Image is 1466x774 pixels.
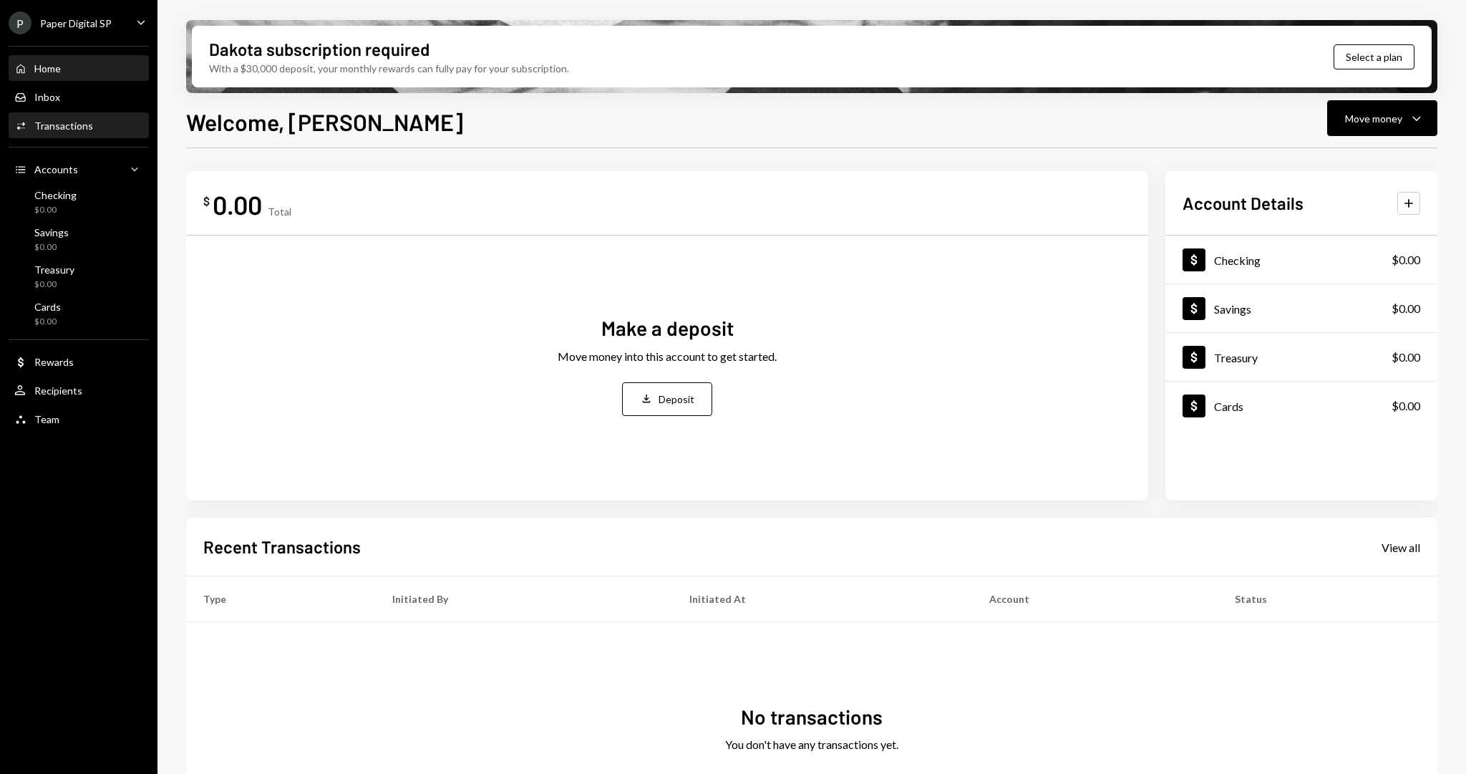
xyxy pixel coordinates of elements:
[659,392,694,407] div: Deposit
[34,263,74,276] div: Treasury
[9,349,149,374] a: Rewards
[725,736,898,753] div: You don't have any transactions yet.
[34,279,74,291] div: $0.00
[9,55,149,81] a: Home
[209,61,569,76] div: With a $30,000 deposit, your monthly rewards can fully pay for your subscription.
[1334,44,1414,69] button: Select a plan
[1392,397,1420,415] div: $0.00
[34,356,74,368] div: Rewards
[1165,333,1437,381] a: Treasury$0.00
[1183,191,1304,215] h2: Account Details
[9,156,149,182] a: Accounts
[34,384,82,397] div: Recipients
[741,703,883,731] div: No transactions
[34,204,77,216] div: $0.00
[40,17,112,29] div: Paper Digital SP
[9,11,31,34] div: P
[622,382,712,416] button: Deposit
[203,194,210,208] div: $
[558,348,777,365] div: Move money into this account to get started.
[34,189,77,201] div: Checking
[1214,302,1251,316] div: Savings
[34,226,69,238] div: Savings
[1392,349,1420,366] div: $0.00
[1165,284,1437,332] a: Savings$0.00
[1218,576,1437,622] th: Status
[1327,100,1437,136] button: Move money
[1165,236,1437,284] a: Checking$0.00
[9,84,149,110] a: Inbox
[203,535,361,558] h2: Recent Transactions
[34,241,69,253] div: $0.00
[9,222,149,256] a: Savings$0.00
[9,259,149,294] a: Treasury$0.00
[34,413,59,425] div: Team
[9,112,149,138] a: Transactions
[1165,382,1437,430] a: Cards$0.00
[268,205,291,218] div: Total
[1345,111,1402,126] div: Move money
[375,576,673,622] th: Initiated By
[34,120,93,132] div: Transactions
[9,406,149,432] a: Team
[213,188,262,221] div: 0.00
[186,107,463,136] h1: Welcome, [PERSON_NAME]
[9,377,149,403] a: Recipients
[1214,253,1261,267] div: Checking
[34,91,60,103] div: Inbox
[9,296,149,331] a: Cards$0.00
[672,576,972,622] th: Initiated At
[1392,251,1420,269] div: $0.00
[1214,400,1243,413] div: Cards
[34,62,61,74] div: Home
[186,576,375,622] th: Type
[601,314,734,342] div: Make a deposit
[972,576,1218,622] th: Account
[34,316,61,328] div: $0.00
[34,301,61,313] div: Cards
[34,163,78,175] div: Accounts
[1392,300,1420,317] div: $0.00
[1382,541,1420,555] div: View all
[209,37,429,61] div: Dakota subscription required
[9,185,149,219] a: Checking$0.00
[1214,351,1258,364] div: Treasury
[1382,539,1420,555] a: View all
